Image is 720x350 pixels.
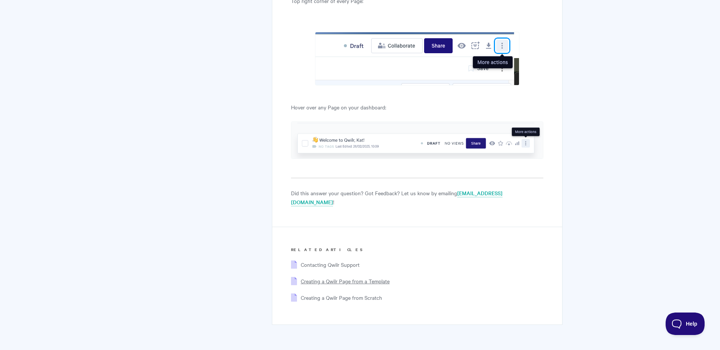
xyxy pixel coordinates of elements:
[301,261,360,268] a: Contacting Qwilr Support
[666,313,705,335] iframe: Toggle Customer Support
[301,277,390,285] a: Creating a Qwilr Page from a Template
[291,246,543,253] h3: Related Articles
[291,121,543,159] img: file-m06BOnSnkk.png
[315,32,519,85] img: file-sDfpeTnk9S.png
[291,189,502,206] a: [EMAIL_ADDRESS][DOMAIN_NAME]
[291,188,543,206] p: Did this answer your question? Got Feedback? Let us know by emailing !
[301,294,382,301] a: Creating a Qwilr Page from Scratch
[291,103,543,112] p: Hover over any Page on your dashboard:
